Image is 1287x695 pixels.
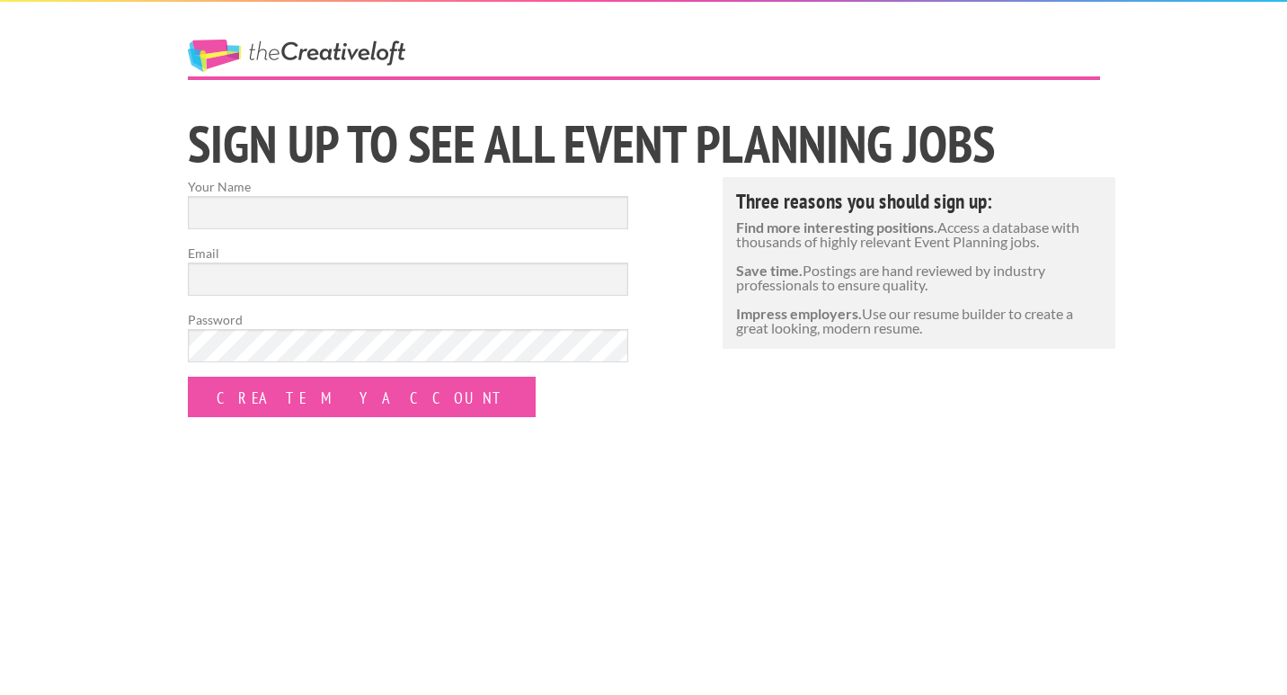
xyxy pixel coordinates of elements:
[736,191,1103,211] h4: Three reasons you should sign up:
[736,262,803,279] strong: Save time.
[736,305,862,322] strong: Impress employers.
[188,329,628,362] input: Password
[188,177,628,229] label: Your Name
[736,218,937,236] strong: Find more interesting positions.
[188,40,405,72] a: The Creative Loft
[723,177,1116,349] div: Access a database with thousands of highly relevant Event Planning jobs. Postings are hand review...
[188,196,628,229] input: Your Name
[188,263,628,296] input: Email
[188,244,628,296] label: Email
[188,118,1100,170] h1: Sign Up to See All Event Planning jobs
[188,377,536,417] input: Create my Account
[188,310,628,362] label: Password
